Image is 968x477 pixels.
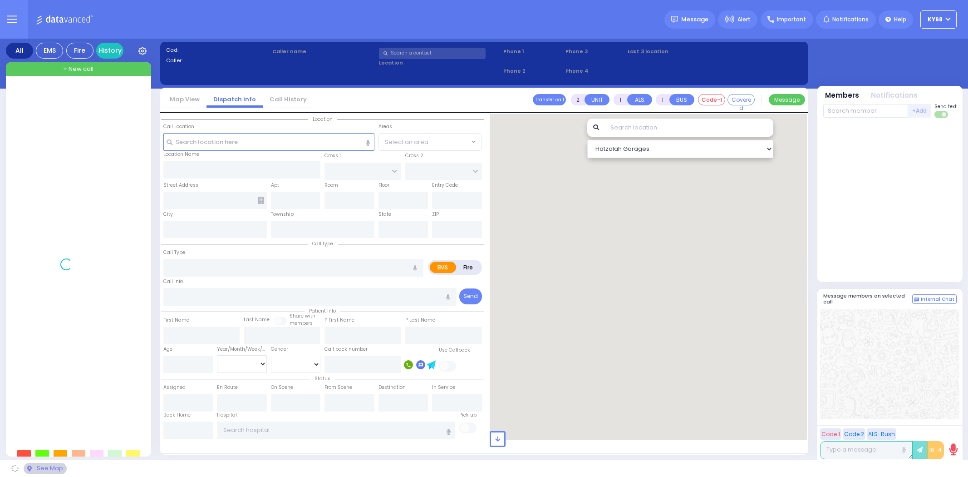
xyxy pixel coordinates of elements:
button: Code 2 [843,428,865,440]
label: Last 3 location [628,48,715,55]
span: Help [894,15,906,24]
button: Send [459,288,482,304]
button: Notifications [871,90,918,101]
h5: Message members on selected call [823,293,912,305]
label: Call Location [163,123,194,130]
span: + New call [63,65,93,74]
input: Search a contact [379,48,486,59]
button: ky68 [920,10,957,29]
button: Code 1 [820,428,841,440]
label: Cad: [166,46,270,54]
label: Back Home [163,412,191,419]
div: EMS [36,43,63,59]
span: Alert [737,15,751,24]
button: UNIT [585,94,609,105]
label: City [163,211,173,218]
button: Message [769,94,805,105]
label: Fire [456,262,481,273]
span: Phone 1 [503,48,562,55]
span: Other building occupants [258,197,264,204]
span: members [290,320,313,327]
button: ALS [627,94,652,105]
label: From Scene [324,384,352,391]
span: Internal Chat [921,296,954,303]
label: Gender [271,346,288,353]
label: Location [379,59,500,67]
a: Call History [263,95,314,104]
span: Call type [308,240,338,247]
input: Search hospital [217,422,455,439]
a: Map View [163,95,206,104]
label: In Service [432,384,455,391]
span: Send text [934,103,957,110]
label: Cross 1 [324,152,341,159]
label: Apt [271,182,279,189]
small: Share with [290,313,315,319]
button: BUS [669,94,694,105]
label: Room [324,182,338,189]
label: First Name [163,317,189,324]
label: Destination [378,384,406,391]
label: Caller: [166,57,270,65]
a: History [96,43,123,59]
input: Search location [604,119,773,137]
label: Cross 2 [405,152,423,159]
label: P Last Name [405,317,435,324]
span: ky68 [928,15,943,24]
label: Pick up [459,412,477,419]
span: Patient info [305,308,340,314]
span: Location [308,116,337,123]
label: Call Info [163,278,183,285]
button: Transfer call [533,94,566,105]
label: P First Name [324,317,354,324]
label: Call back number [324,346,368,353]
button: Internal Chat [912,294,957,304]
span: Phone 4 [565,67,624,75]
button: Members [825,90,859,101]
label: Use Callback [439,347,470,354]
label: On Scene [271,384,293,391]
input: Search location here [163,133,374,150]
img: comment-alt.png [914,298,919,302]
label: ZIP [432,211,439,218]
label: Call Type [163,249,185,256]
label: Location Name [163,151,199,158]
label: Age [163,346,172,353]
span: Important [777,15,806,24]
span: Phone 2 [503,67,562,75]
div: All [6,43,33,59]
input: Search member [823,104,908,118]
span: Message [681,15,708,24]
label: Hospital [217,412,237,419]
label: Street Address [163,182,198,189]
span: Status [310,375,335,382]
label: Turn off text [934,110,949,119]
label: Areas [378,123,392,130]
span: Select an area [385,138,428,147]
img: Logo [36,14,96,25]
label: Assigned [163,384,186,391]
div: See map [24,463,66,474]
span: Phone 3 [565,48,624,55]
label: Caller name [272,48,376,55]
div: Fire [66,43,93,59]
label: Last Name [244,316,270,323]
label: Floor [378,182,389,189]
label: State [378,211,391,218]
label: Township [271,211,294,218]
label: Entry Code [432,182,458,189]
label: En Route [217,384,238,391]
button: Code-1 [698,94,725,105]
label: EMS [430,262,456,273]
div: Year/Month/Week/Day [217,346,267,353]
button: Covered [727,94,755,105]
span: Notifications [832,15,869,24]
a: Dispatch info [206,95,263,104]
img: message.svg [671,16,678,23]
button: ALS-Rush [867,428,896,440]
